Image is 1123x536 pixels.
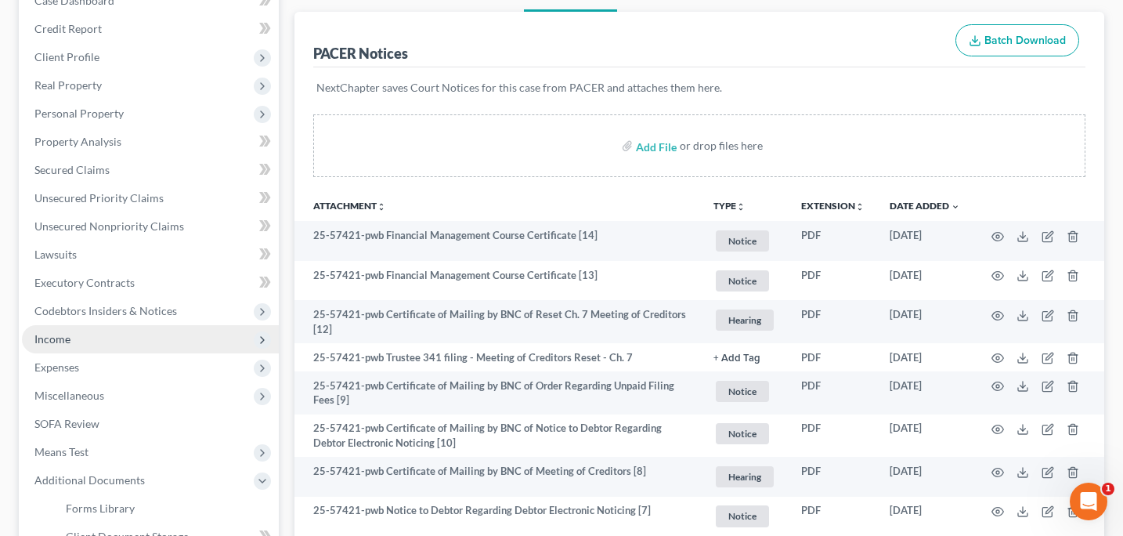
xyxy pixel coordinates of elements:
[713,350,776,365] a: + Add Tag
[316,80,1083,96] p: NextChapter saves Court Notices for this case from PACER and attaches them here.
[377,202,386,212] i: unfold_more
[680,138,763,154] div: or drop files here
[34,219,184,233] span: Unsecured Nonpriority Claims
[789,300,877,343] td: PDF
[294,371,702,415] td: 25-57421-pwb Certificate of Mailing by BNC of Order Regarding Unpaid Filing Fees [9]
[716,423,769,444] span: Notice
[294,221,702,261] td: 25-57421-pwb Financial Management Course Certificate [14]
[53,494,279,523] a: Forms Library
[34,135,121,148] span: Property Analysis
[713,268,776,294] a: Notice
[789,343,877,371] td: PDF
[66,502,135,515] span: Forms Library
[313,200,386,212] a: Attachmentunfold_more
[877,371,973,415] td: [DATE]
[22,410,279,438] a: SOFA Review
[877,300,973,343] td: [DATE]
[877,221,973,261] td: [DATE]
[789,415,877,458] td: PDF
[716,270,769,292] span: Notice
[22,184,279,212] a: Unsecured Priority Claims
[22,212,279,241] a: Unsecured Nonpriority Claims
[716,381,769,402] span: Notice
[713,307,776,333] a: Hearing
[951,202,960,212] i: expand_more
[801,200,865,212] a: Extensionunfold_more
[713,201,746,212] button: TYPEunfold_more
[22,269,279,297] a: Executory Contracts
[713,503,776,529] a: Notice
[34,473,145,487] span: Additional Documents
[313,44,408,63] div: PACER Notices
[789,261,877,301] td: PDF
[789,221,877,261] td: PDF
[34,304,177,317] span: Codebtors Insiders & Notices
[877,261,973,301] td: [DATE]
[877,415,973,458] td: [DATE]
[1102,483,1114,495] span: 1
[22,15,279,43] a: Credit Report
[716,466,774,487] span: Hearing
[34,107,124,120] span: Personal Property
[34,22,102,35] span: Credit Report
[716,310,774,331] span: Hearing
[34,360,79,374] span: Expenses
[713,228,776,254] a: Notice
[877,343,973,371] td: [DATE]
[716,230,769,252] span: Notice
[34,50,99,63] span: Client Profile
[294,457,702,497] td: 25-57421-pwb Certificate of Mailing by BNC of Meeting of Creditors [8]
[736,202,746,212] i: unfold_more
[713,464,776,490] a: Hearing
[716,505,769,527] span: Notice
[877,457,973,497] td: [DATE]
[789,457,877,497] td: PDF
[890,200,960,212] a: Date Added expand_more
[22,156,279,184] a: Secured Claims
[855,202,865,212] i: unfold_more
[789,371,877,415] td: PDF
[294,300,702,343] td: 25-57421-pwb Certificate of Mailing by BNC of Reset Ch. 7 Meeting of Creditors [12]
[713,378,776,404] a: Notice
[713,353,760,364] button: + Add Tag
[34,163,110,176] span: Secured Claims
[34,417,99,430] span: SOFA Review
[955,24,1079,57] button: Batch Download
[22,241,279,269] a: Lawsuits
[34,332,70,346] span: Income
[713,421,776,447] a: Notice
[294,261,702,301] td: 25-57421-pwb Financial Management Course Certificate [13]
[34,78,102,92] span: Real Property
[984,34,1066,47] span: Batch Download
[1070,483,1107,520] iframe: Intercom live chat
[34,445,88,458] span: Means Test
[22,128,279,156] a: Property Analysis
[34,248,77,261] span: Lawsuits
[34,191,164,205] span: Unsecured Priority Claims
[34,276,135,289] span: Executory Contracts
[34,389,104,402] span: Miscellaneous
[294,415,702,458] td: 25-57421-pwb Certificate of Mailing by BNC of Notice to Debtor Regarding Debtor Electronic Notici...
[294,343,702,371] td: 25-57421-pwb Trustee 341 filing - Meeting of Creditors Reset - Ch. 7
